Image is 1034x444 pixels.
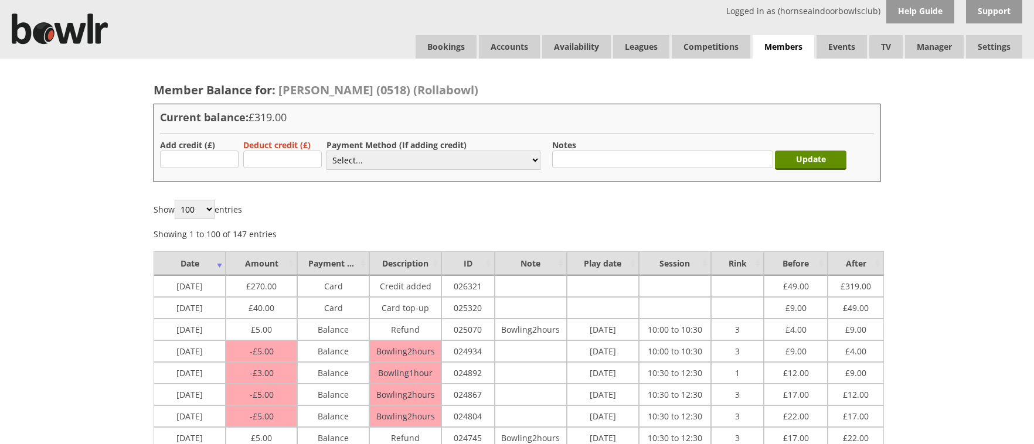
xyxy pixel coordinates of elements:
[479,35,540,59] span: Accounts
[567,405,639,427] td: [DATE]
[441,319,494,340] td: 025070
[246,278,277,292] span: 270.00
[783,408,809,422] span: 22.00
[785,321,807,335] span: 4.00
[369,251,441,275] td: Description : activate to sort column ascending
[783,278,809,292] span: 49.00
[711,362,764,384] td: 1
[552,139,576,151] label: Notes
[154,297,226,319] td: [DATE]
[278,82,478,98] span: [PERSON_NAME] (0518) (Rollabowl)
[226,251,297,275] td: Amount : activate to sort column ascending
[369,275,441,297] td: Credit added
[639,384,711,405] td: 10:30 to 12:30
[711,384,764,405] td: 3
[160,110,874,124] h3: Current balance:
[154,82,880,98] h2: Member Balance for:
[416,35,477,59] a: Bookings
[251,321,272,335] span: 5.00
[817,35,867,59] a: Events
[711,405,764,427] td: 3
[843,299,869,313] span: 49.00
[441,405,494,427] td: 024804
[441,297,494,319] td: 025320
[275,82,478,98] a: [PERSON_NAME] (0518) (Rollabowl)
[639,251,711,275] td: Session : activate to sort column ascending
[613,35,669,59] a: Leagues
[441,384,494,405] td: 024867
[542,35,611,59] a: Availability
[154,275,226,297] td: [DATE]
[250,411,274,422] span: 5.00
[154,204,242,215] label: Show entries
[297,319,369,340] td: Balance
[567,340,639,362] td: [DATE]
[841,278,871,292] span: 319.00
[297,362,369,384] td: Balance
[243,139,311,151] label: Deduct credit (£)
[369,319,441,340] td: Refund
[711,340,764,362] td: 3
[175,200,215,219] select: Showentries
[154,340,226,362] td: [DATE]
[441,251,494,275] td: ID : activate to sort column ascending
[764,251,828,275] td: Before : activate to sort column ascending
[249,299,274,313] span: 40.00
[250,346,274,357] span: 5.00
[297,275,369,297] td: Card
[154,362,226,384] td: [DATE]
[845,321,866,335] span: 9.00
[154,405,226,427] td: [DATE]
[369,384,441,405] td: Bowling2hours
[843,386,869,400] span: 12.00
[567,384,639,405] td: [DATE]
[672,35,750,59] a: Competitions
[639,362,711,384] td: 10:30 to 12:30
[441,275,494,297] td: 026321
[711,251,764,275] td: Rink : activate to sort column ascending
[154,384,226,405] td: [DATE]
[711,319,764,340] td: 3
[785,343,807,357] span: 9.00
[249,110,287,124] span: £319.00
[905,35,964,59] span: Manager
[567,362,639,384] td: [DATE]
[297,297,369,319] td: Card
[639,340,711,362] td: 10:00 to 10:30
[785,299,807,313] span: 9.00
[441,340,494,362] td: 024934
[369,297,441,319] td: Card top-up
[297,405,369,427] td: Balance
[639,319,711,340] td: 10:00 to 10:30
[783,429,809,443] span: 17.00
[251,429,272,443] span: 5.00
[441,362,494,384] td: 024892
[369,362,441,384] td: Bowling1hour
[828,251,884,275] td: After : activate to sort column ascending
[326,139,467,151] label: Payment Method (If adding credit)
[845,364,866,378] span: 9.00
[843,408,869,422] span: 17.00
[250,389,274,400] span: 5.00
[567,251,639,275] td: Play date : activate to sort column ascending
[369,340,441,362] td: Bowling2hours
[567,319,639,340] td: [DATE]
[495,319,567,340] td: Bowling2hours
[154,222,277,240] div: Showing 1 to 100 of 147 entries
[869,35,903,59] span: TV
[160,139,215,151] label: Add credit (£)
[843,429,869,443] span: 22.00
[297,340,369,362] td: Balance
[154,251,226,275] td: Date : activate to sort column ascending
[297,384,369,405] td: Balance
[753,35,814,59] span: Members
[966,35,1022,59] span: Settings
[845,343,866,357] span: 4.00
[783,364,809,378] span: 12.00
[297,251,369,275] td: Payment Method : activate to sort column ascending
[495,251,567,275] td: Note : activate to sort column ascending
[775,151,846,170] input: Update
[639,405,711,427] td: 10:30 to 12:30
[783,386,809,400] span: 17.00
[250,367,274,378] span: 3.00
